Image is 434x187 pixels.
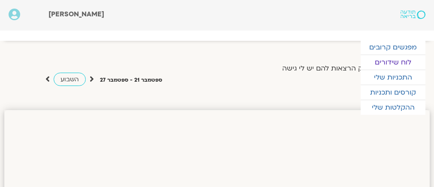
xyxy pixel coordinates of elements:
[54,73,86,86] a: השבוע
[361,100,425,115] a: ההקלטות שלי
[100,76,162,85] p: ספטמבר 21 - ספטמבר 27
[361,70,425,85] a: התכניות שלי
[60,75,79,83] span: השבוע
[48,9,104,19] span: [PERSON_NAME]
[361,40,425,55] a: מפגשים קרובים
[361,85,425,100] a: קורסים ותכניות
[282,64,381,72] label: הצג רק הרצאות להם יש לי גישה
[361,55,425,70] a: לוח שידורים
